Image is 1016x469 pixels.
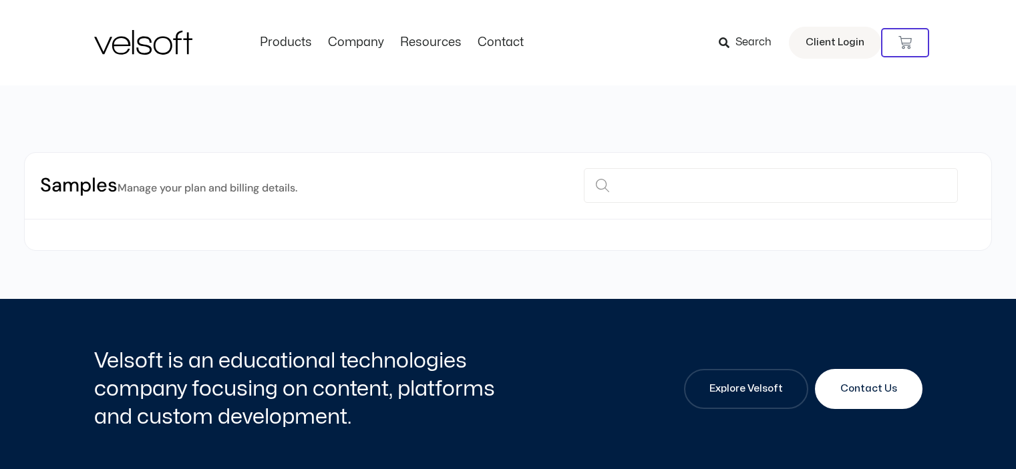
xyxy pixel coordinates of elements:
[392,35,470,50] a: ResourcesMenu Toggle
[789,27,881,59] a: Client Login
[470,35,532,50] a: ContactMenu Toggle
[94,30,192,55] img: Velsoft Training Materials
[684,369,808,409] a: Explore Velsoft
[815,369,922,409] a: Contact Us
[94,347,505,430] h2: Velsoft is an educational technologies company focusing on content, platforms and custom developm...
[252,35,320,50] a: ProductsMenu Toggle
[320,35,392,50] a: CompanyMenu Toggle
[118,181,297,195] small: Manage your plan and billing details.
[719,31,781,54] a: Search
[252,35,532,50] nav: Menu
[709,381,783,397] span: Explore Velsoft
[735,34,772,51] span: Search
[40,173,297,199] h2: Samples
[806,34,864,51] span: Client Login
[840,381,897,397] span: Contact Us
